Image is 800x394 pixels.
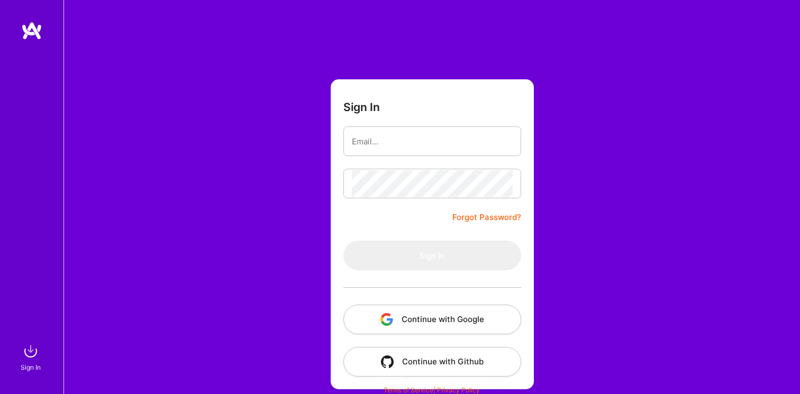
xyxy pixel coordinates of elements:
h3: Sign In [343,100,380,114]
a: Privacy Policy [437,386,480,394]
img: icon [381,355,394,368]
button: Sign In [343,241,521,270]
img: logo [21,21,42,40]
a: Forgot Password? [452,211,521,224]
span: | [384,386,480,394]
input: Email... [352,128,513,155]
div: © 2025 ATeams Inc., All rights reserved. [63,365,800,392]
img: sign in [20,341,41,362]
button: Continue with Google [343,305,521,334]
div: Sign In [21,362,41,373]
a: Terms of Service [384,386,433,394]
a: sign inSign In [22,341,41,373]
img: icon [380,313,393,326]
button: Continue with Github [343,347,521,377]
